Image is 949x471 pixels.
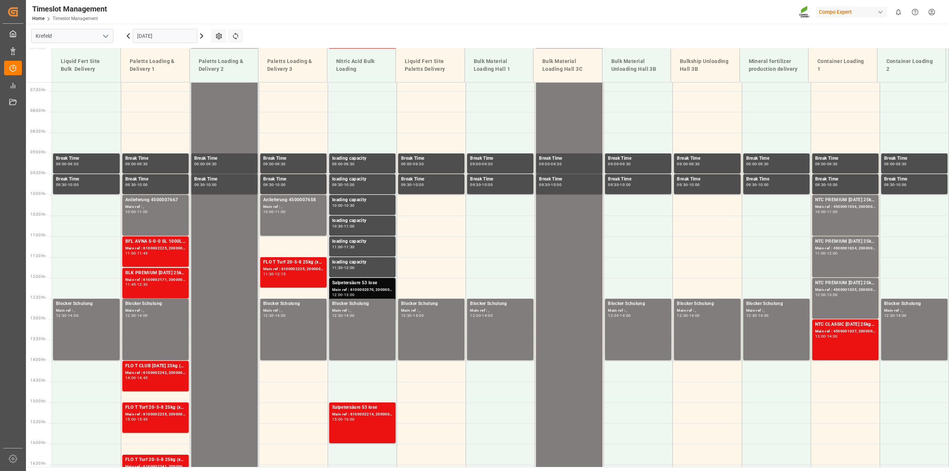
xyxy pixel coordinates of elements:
[136,283,137,286] div: -
[263,300,324,308] div: Blocker Schulung
[746,54,803,76] div: Mineral fertilizer production delivery
[402,54,459,76] div: Liquid Fert Site Paletts Delivery
[482,183,493,186] div: 10:00
[125,370,186,376] div: Main ref : 6100002242, 2000001679
[125,314,136,317] div: 12:30
[826,183,827,186] div: -
[470,300,530,308] div: Blocker Schulung
[263,314,274,317] div: 12:30
[56,162,67,166] div: 09:00
[826,252,827,255] div: -
[137,314,148,317] div: 14:00
[194,155,255,162] div: Break Time
[746,155,807,162] div: Break Time
[689,162,700,166] div: 09:30
[68,183,79,186] div: 10:00
[136,418,137,421] div: -
[30,358,46,362] span: 14:00 Hr
[677,308,737,314] div: Main ref : ,
[826,293,827,296] div: -
[746,162,757,166] div: 09:00
[343,314,344,317] div: -
[608,162,619,166] div: 09:00
[332,245,343,249] div: 11:00
[196,54,252,76] div: Paletts Loading & Delivery 2
[884,162,895,166] div: 09:00
[68,314,79,317] div: 14:00
[471,54,528,76] div: Bulk Material Loading Hall 1
[332,266,343,269] div: 11:30
[689,314,700,317] div: 14:00
[884,155,945,162] div: Break Time
[274,272,275,276] div: -
[30,171,46,175] span: 09:30 Hr
[482,314,493,317] div: 14:00
[688,183,689,186] div: -
[332,411,393,418] div: Main ref : 6100002214, 2000001741
[343,293,344,296] div: -
[343,266,344,269] div: -
[206,183,217,186] div: 10:00
[344,245,355,249] div: 11:30
[413,314,424,317] div: 14:00
[539,176,599,183] div: Break Time
[815,279,876,287] div: NTC PREMIUM [DATE] 25kg (x42) INT
[30,254,46,258] span: 11:30 Hr
[343,162,344,166] div: -
[332,155,393,162] div: loading capacity
[884,300,945,308] div: Blocker Schulung
[332,176,393,183] div: loading capacity
[608,314,619,317] div: 12:30
[125,300,186,308] div: Blocker Schulung
[332,293,343,296] div: 12:00
[401,176,462,183] div: Break Time
[758,314,769,317] div: 14:00
[608,300,668,308] div: Blocker Schulung
[344,204,355,207] div: 10:30
[343,183,344,186] div: -
[470,308,530,314] div: Main ref : ,
[815,238,876,245] div: NTC PREMIUM [DATE] 25kg (x42) INT
[746,183,757,186] div: 09:30
[746,176,807,183] div: Break Time
[30,295,46,299] span: 12:30 Hr
[677,314,688,317] div: 12:30
[757,162,758,166] div: -
[482,162,493,166] div: 09:30
[30,337,46,341] span: 13:30 Hr
[746,308,807,314] div: Main ref : ,
[125,210,136,213] div: 10:00
[194,162,205,166] div: 09:00
[608,183,619,186] div: 09:30
[30,129,46,133] span: 08:30 Hr
[332,183,343,186] div: 09:30
[884,308,945,314] div: Main ref : ,
[125,362,186,370] div: FLO T CLUB [DATE] 25kg (x40) INT
[263,196,324,204] div: Anlieferung 4500007658
[401,314,412,317] div: 12:30
[827,335,838,338] div: 14:00
[332,418,343,421] div: 15:00
[677,162,688,166] div: 09:00
[32,16,44,21] a: Home
[758,162,769,166] div: 09:30
[539,183,550,186] div: 09:30
[677,183,688,186] div: 09:30
[67,183,68,186] div: -
[125,418,136,421] div: 15:00
[125,155,186,162] div: Break Time
[343,225,344,228] div: -
[895,183,896,186] div: -
[550,183,551,186] div: -
[194,183,205,186] div: 09:30
[608,54,665,76] div: Bulk Material Unloading Hall 3B
[412,183,413,186] div: -
[470,183,481,186] div: 09:30
[56,300,117,308] div: Blocker Schulung
[677,54,734,76] div: Bulkship Unloading Hall 3B
[30,275,46,279] span: 12:00 Hr
[757,183,758,186] div: -
[30,378,46,382] span: 14:30 Hr
[884,176,945,183] div: Break Time
[67,162,68,166] div: -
